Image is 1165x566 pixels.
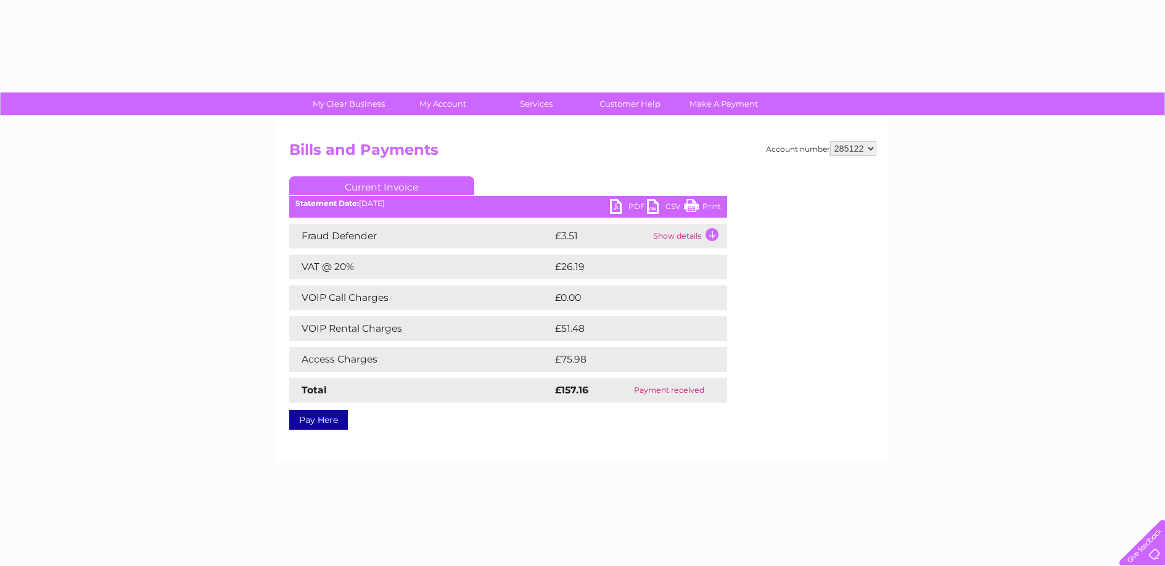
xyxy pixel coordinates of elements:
[552,347,702,372] td: £75.98
[552,255,701,279] td: £26.19
[552,316,701,341] td: £51.48
[684,199,721,217] a: Print
[673,92,775,115] a: Make A Payment
[611,378,727,403] td: Payment received
[289,285,552,310] td: VOIP Call Charges
[295,199,359,208] b: Statement Date:
[392,92,493,115] a: My Account
[650,224,727,248] td: Show details
[289,316,552,341] td: VOIP Rental Charges
[647,199,684,217] a: CSV
[289,141,876,165] h2: Bills and Payments
[289,347,552,372] td: Access Charges
[485,92,587,115] a: Services
[555,384,588,396] strong: £157.16
[766,141,876,156] div: Account number
[289,410,348,430] a: Pay Here
[579,92,681,115] a: Customer Help
[289,224,552,248] td: Fraud Defender
[289,176,474,195] a: Current Invoice
[298,92,400,115] a: My Clear Business
[302,384,327,396] strong: Total
[610,199,647,217] a: PDF
[289,199,727,208] div: [DATE]
[289,255,552,279] td: VAT @ 20%
[552,285,699,310] td: £0.00
[552,224,650,248] td: £3.51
